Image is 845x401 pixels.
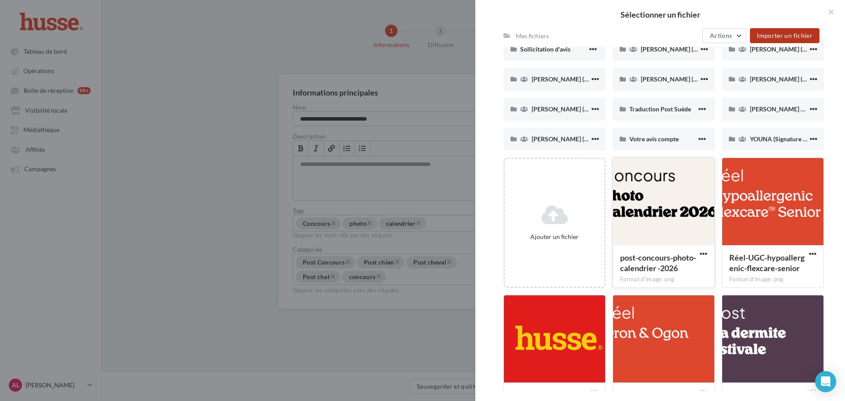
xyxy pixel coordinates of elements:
div: Format d'image: png [729,276,816,283]
span: YOUNA (Signature personnalisée) [750,135,842,143]
span: Importer un fichier [757,32,812,39]
span: Actions [710,32,732,39]
span: [PERSON_NAME] (Signature personnalisée) [641,45,760,53]
span: Traduction Post Suède [629,105,691,113]
span: [PERSON_NAME] ( Signature personnalisée) [532,105,653,113]
button: Importer un fichier [750,28,819,43]
div: Ajouter un fichier [508,232,601,241]
button: Actions [702,28,746,43]
span: Sollicitation d'avis [520,45,570,53]
span: Réel-UGC-hypoallergenic-flexcare-senior [729,253,805,273]
span: [PERSON_NAME] ( Signature personnalisée) [641,75,762,83]
span: post-concours-photo-calendrier -2026 [620,253,696,273]
div: Open Intercom Messenger [815,371,836,392]
span: [PERSON_NAME] ( Signature personnalisée) [532,135,653,143]
div: Format d'image: png [620,276,707,283]
span: Votre avis compte [629,135,679,143]
h2: Sélectionner un fichier [489,11,831,18]
div: Mes fichiers [516,32,549,40]
span: [PERSON_NAME] ( Signature personnalisée) [532,75,653,83]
